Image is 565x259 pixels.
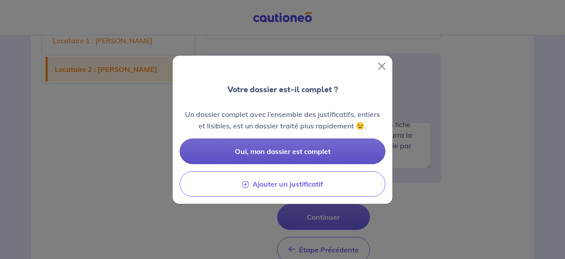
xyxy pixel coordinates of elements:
[227,84,338,95] p: Votre dossier est-il complet ?
[180,139,385,164] button: Oui, mon dossier est complet
[252,180,323,188] span: Ajouter un justificatif
[180,109,385,131] p: Un dossier complet avec l’ensemble des justificatifs, entiers et lisibles, est un dossier traité ...
[180,171,385,197] button: Ajouter un justificatif
[375,59,389,73] button: Close
[235,147,331,156] span: Oui, mon dossier est complet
